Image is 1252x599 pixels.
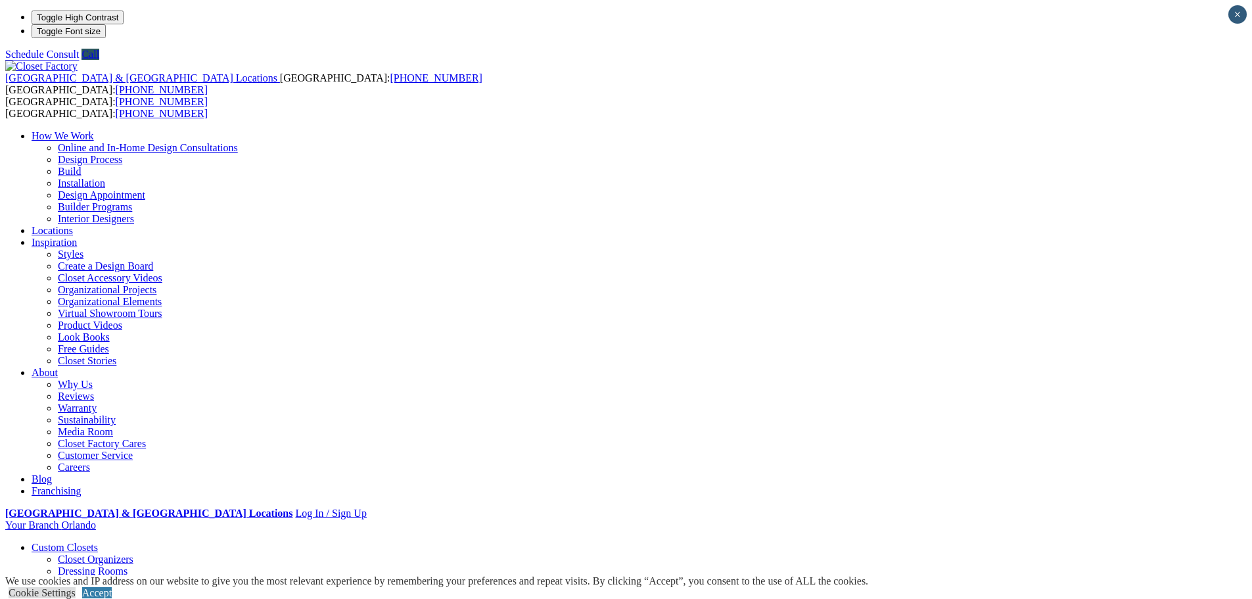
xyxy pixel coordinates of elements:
span: [GEOGRAPHIC_DATA]: [GEOGRAPHIC_DATA]: [5,72,482,95]
a: Media Room [58,426,113,437]
div: We use cookies and IP address on our website to give you the most relevant experience by remember... [5,575,868,587]
a: About [32,367,58,378]
span: Orlando [61,519,95,531]
span: Toggle High Contrast [37,12,118,22]
span: [GEOGRAPHIC_DATA]: [GEOGRAPHIC_DATA]: [5,96,208,119]
a: Online and In-Home Design Consultations [58,142,238,153]
a: Franchising [32,485,81,496]
a: Product Videos [58,320,122,331]
a: Closet Organizers [58,554,133,565]
a: Look Books [58,331,110,343]
a: Your Branch Orlando [5,519,96,531]
a: [PHONE_NUMBER] [390,72,482,84]
a: Custom Closets [32,542,98,553]
a: Customer Service [58,450,133,461]
a: Design Process [58,154,122,165]
a: [GEOGRAPHIC_DATA] & [GEOGRAPHIC_DATA] Locations [5,508,292,519]
span: Your Branch [5,519,58,531]
a: Reviews [58,391,94,402]
button: Toggle Font size [32,24,106,38]
a: [PHONE_NUMBER] [116,84,208,95]
a: Create a Design Board [58,260,153,272]
a: Log In / Sign Up [295,508,366,519]
a: Accept [82,587,112,598]
a: Locations [32,225,73,236]
a: Virtual Showroom Tours [58,308,162,319]
a: Organizational Projects [58,284,156,295]
button: Toggle High Contrast [32,11,124,24]
a: Why Us [58,379,93,390]
a: Closet Stories [58,355,116,366]
a: [GEOGRAPHIC_DATA] & [GEOGRAPHIC_DATA] Locations [5,72,280,84]
span: Toggle Font size [37,26,101,36]
a: How We Work [32,130,94,141]
a: Sustainability [58,414,116,425]
button: Close [1228,5,1247,24]
a: Styles [58,249,83,260]
a: Dressing Rooms [58,565,128,577]
a: Design Appointment [58,189,145,201]
a: Cookie Settings [9,587,76,598]
a: [PHONE_NUMBER] [116,108,208,119]
a: Call [81,49,99,60]
a: Closet Factory Cares [58,438,146,449]
a: Warranty [58,402,97,414]
a: Schedule Consult [5,49,79,60]
a: [PHONE_NUMBER] [116,96,208,107]
span: [GEOGRAPHIC_DATA] & [GEOGRAPHIC_DATA] Locations [5,72,277,84]
a: Build [58,166,81,177]
a: Blog [32,473,52,485]
a: Closet Accessory Videos [58,272,162,283]
img: Closet Factory [5,60,78,72]
a: Installation [58,178,105,189]
a: Organizational Elements [58,296,162,307]
a: Interior Designers [58,213,134,224]
a: Careers [58,462,90,473]
a: Builder Programs [58,201,132,212]
a: Inspiration [32,237,77,248]
a: Free Guides [58,343,109,354]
